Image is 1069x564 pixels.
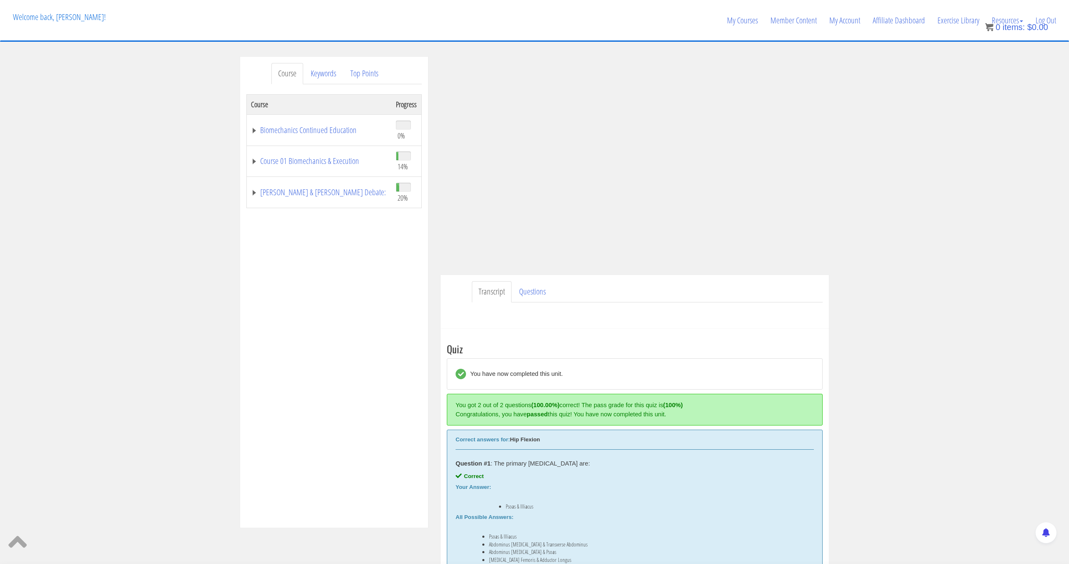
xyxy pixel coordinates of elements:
li: Psoas & Illiacus [489,533,797,540]
strong: (100.00%) [531,402,560,408]
a: Resources [985,0,1029,40]
b: Correct answers for: [456,436,510,443]
a: Log Out [1029,0,1062,40]
th: Progress [392,94,421,114]
span: 14% [398,162,408,171]
bdi: 0.00 [1027,23,1048,32]
a: Questions [512,281,552,302]
li: Psoas & Illiacus [506,503,797,510]
div: You got 2 out of 2 questions correct! The pass grade for this quiz is [456,400,810,410]
a: Course 01 Biomechanics & Execution [251,157,388,165]
a: Transcript [472,281,512,302]
a: Affiliate Dashboard [866,0,931,40]
li: Abdominus [MEDICAL_DATA] & Psoas [489,549,797,555]
span: 0% [398,131,405,140]
b: All Possible Answers: [456,514,514,520]
a: My Courses [721,0,764,40]
a: 0 items: $0.00 [985,23,1048,32]
div: Congratulations, you have this quiz! You have now completed this unit. [456,410,810,419]
strong: (100%) [663,402,683,408]
span: 0 [996,23,1000,32]
div: Correct [456,473,814,480]
img: icon11.png [985,23,993,31]
div: You have now completed this unit. [466,369,563,379]
div: : The primary [MEDICAL_DATA] are: [456,460,814,467]
a: Exercise Library [931,0,985,40]
span: items: [1003,23,1025,32]
a: Top Points [344,63,385,84]
strong: passed [527,411,548,418]
a: Keywords [304,63,343,84]
th: Course [247,94,392,114]
a: Course [271,63,303,84]
a: [PERSON_NAME] & [PERSON_NAME] Debate: [251,188,388,196]
h3: Quiz [447,343,823,354]
a: My Account [823,0,866,40]
strong: Question #1 [456,460,491,467]
a: Member Content [764,0,823,40]
a: Biomechanics Continued Education [251,126,388,134]
li: [MEDICAL_DATA] Femoris & Adductor Longus [489,556,797,563]
span: $ [1027,23,1032,32]
b: Your Answer: [456,484,491,490]
p: Welcome back, [PERSON_NAME]! [7,0,112,34]
li: Abdominus [MEDICAL_DATA] & Transverse Abdominus [489,541,797,548]
div: Hip Flexion [456,436,814,443]
span: 20% [398,193,408,202]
